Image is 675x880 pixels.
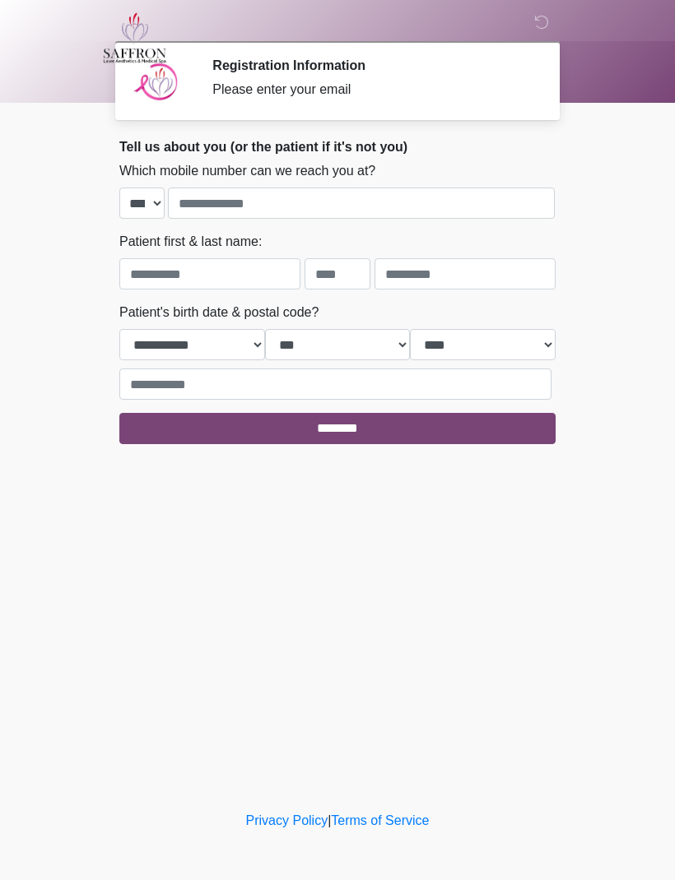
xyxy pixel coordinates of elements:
a: Privacy Policy [246,813,328,827]
img: Agent Avatar [132,58,181,107]
label: Which mobile number can we reach you at? [119,161,375,181]
h2: Tell us about you (or the patient if it's not you) [119,139,556,155]
div: Please enter your email [212,80,531,100]
a: Terms of Service [331,813,429,827]
a: | [328,813,331,827]
label: Patient's birth date & postal code? [119,303,319,322]
img: Saffron Laser Aesthetics and Medical Spa Logo [103,12,167,63]
label: Patient first & last name: [119,232,262,252]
